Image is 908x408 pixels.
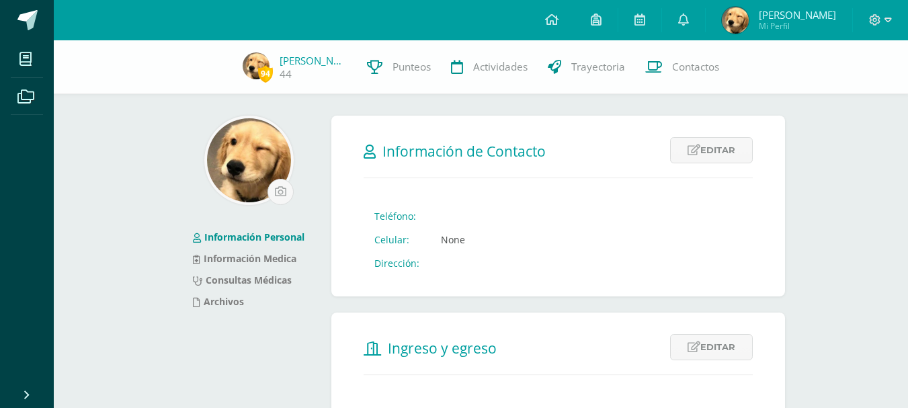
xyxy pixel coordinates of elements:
a: Editar [670,137,753,163]
td: Dirección: [364,251,430,275]
a: Editar [670,334,753,360]
td: None [430,228,476,251]
span: Contactos [672,60,719,74]
a: Punteos [357,40,441,94]
span: Ingreso y egreso [388,339,497,358]
span: 94 [258,65,273,82]
a: Actividades [441,40,538,94]
span: [PERSON_NAME] [759,8,836,22]
a: [PERSON_NAME] [280,54,347,67]
img: 86a328595ad4748dfe5420f21194465a.png [207,118,291,202]
span: Información de Contacto [382,142,546,161]
a: Información Personal [193,231,304,243]
td: Teléfono: [364,204,430,228]
span: Actividades [473,60,528,74]
span: Mi Perfil [759,20,836,32]
img: 25092616b39e385be81f4811738de9b3.png [243,52,270,79]
span: Trayectoria [571,60,625,74]
span: Punteos [393,60,431,74]
img: 25092616b39e385be81f4811738de9b3.png [722,7,749,34]
td: Celular: [364,228,430,251]
a: Contactos [635,40,729,94]
a: Consultas Médicas [193,274,292,286]
a: Archivos [193,295,244,308]
a: Información Medica [193,252,296,265]
a: 44 [280,67,292,81]
a: Trayectoria [538,40,635,94]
